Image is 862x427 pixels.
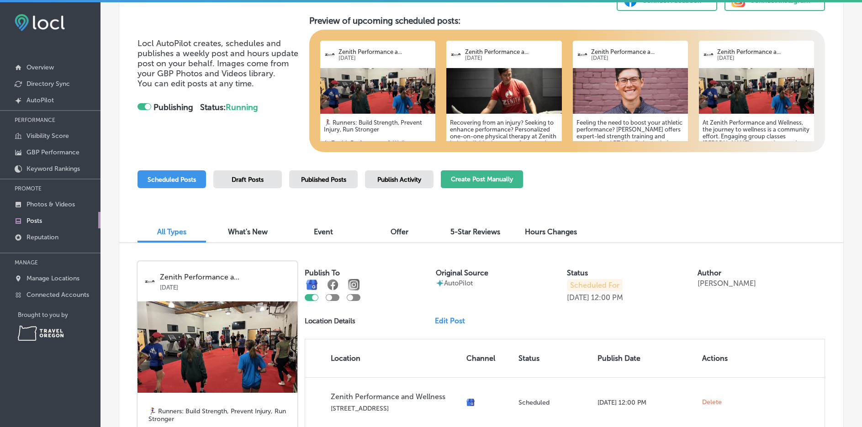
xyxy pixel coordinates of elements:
img: logo [450,49,461,60]
img: logo [144,276,155,287]
p: [DATE] [465,55,558,61]
p: Zenith Performance a... [465,48,558,55]
p: Visibility Score [26,132,69,140]
p: Zenith Performance and Wellness [331,392,459,401]
span: Locl AutoPilot creates, schedules and publishes a weekly post and hours update post on your behal... [137,38,298,79]
p: Connected Accounts [26,291,89,299]
p: Zenith Performance a... [717,48,810,55]
p: Zenith Performance a... [338,48,432,55]
img: logo [324,49,335,60]
th: Actions [698,339,740,377]
p: GBP Performance [26,148,79,156]
p: 12:00 PM [591,293,623,302]
strong: Publishing [153,102,193,112]
h5: Recovering from an injury? Seeking to enhance performance? Personalized one-on-one physical thera... [450,119,558,201]
th: Channel [463,339,515,377]
p: [PERSON_NAME] [698,279,756,288]
p: Manage Locations [26,274,79,282]
p: [DATE] [567,293,589,302]
p: [DATE] [717,55,810,61]
span: Hours Changes [525,227,577,236]
p: Location Details [305,317,355,325]
h5: 🏃‍♀️ Runners: Build Strength, Prevent Injury, Run Stronger At Zenith Performance & Wellness, our ... [324,119,432,222]
label: Status [567,269,588,277]
h5: At Zenith Performance and Wellness, the journey to wellness is a community effort. Engaging group... [703,119,810,201]
img: 17574404692dd410de-427d-45be-a329-68db5c8ffa63_2024-01-22.jpg [137,301,297,393]
span: Scheduled Posts [148,176,196,184]
img: 17574404692dd410de-427d-45be-a329-68db5c8ffa63_2024-01-22.jpg [320,68,435,114]
p: Directory Sync [26,80,70,88]
p: [DATE] [591,55,684,61]
p: AutoPilot [26,96,54,104]
p: Posts [26,217,42,225]
p: Brought to you by [18,311,100,318]
img: 1757440455f0749d68-761e-43ae-8683-d2495f6b83ac_2024-10-15.jpg [573,68,688,114]
span: Event [314,227,333,236]
span: Publish Activity [377,176,421,184]
span: Draft Posts [232,176,264,184]
label: Publish To [305,269,340,277]
img: 17574404692dd410de-427d-45be-a329-68db5c8ffa63_2024-01-22.jpg [699,68,814,114]
span: You can edit posts at any time. [137,79,254,89]
p: [DATE] 12:00 PM [598,399,695,406]
span: Delete [702,398,722,406]
label: Author [698,269,721,277]
span: All Types [157,227,186,236]
span: 5-Star Reviews [450,227,500,236]
img: fda3e92497d09a02dc62c9cd864e3231.png [15,14,65,31]
p: Overview [26,63,54,71]
img: autopilot-icon [436,279,444,287]
p: [DATE] [160,281,291,291]
img: logo [703,49,714,60]
strong: Status: [200,102,258,112]
span: What's New [228,227,268,236]
img: logo [576,49,588,60]
p: Zenith Performance a... [160,273,291,281]
img: Travel Oregon [18,326,63,341]
p: Scheduled For [567,279,623,291]
th: Status [515,339,593,377]
p: [DATE] [338,55,432,61]
p: Photos & Videos [26,200,75,208]
a: Edit Post [435,316,472,325]
p: [STREET_ADDRESS] [331,405,459,412]
p: Reputation [26,233,58,241]
label: Original Source [436,269,488,277]
span: Published Posts [301,176,346,184]
th: Publish Date [594,339,699,377]
img: d022298b-8299-4f74-99c9-0d290b2d83cbZenith-Physical-therapy-eugene-oregon-sports-pt.jpg [446,68,561,114]
p: Zenith Performance a... [591,48,684,55]
span: Offer [391,227,408,236]
button: Create Post Manually [441,170,523,188]
p: AutoPilot [444,279,473,287]
h5: Feeling the need to boost your athletic performance? [PERSON_NAME] offers expert-led strength tra... [576,119,684,201]
th: Location [305,339,463,377]
h3: Preview of upcoming scheduled posts: [309,16,825,26]
span: Running [226,102,258,112]
p: Keyword Rankings [26,165,80,173]
p: Scheduled [518,399,590,406]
